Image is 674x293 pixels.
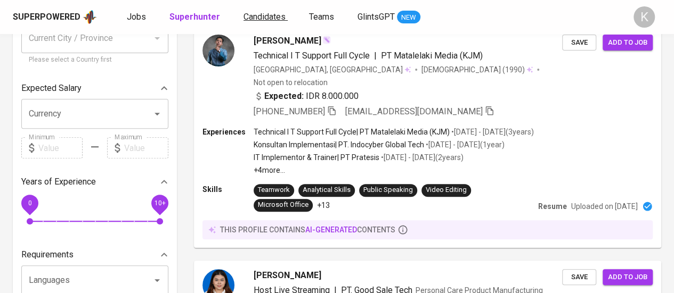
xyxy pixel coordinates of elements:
div: Public Speaking [363,185,413,195]
span: [PHONE_NUMBER] [254,106,325,116]
p: Requirements [21,248,74,261]
p: • [DATE] - [DATE] ( 3 years ) [450,127,534,137]
span: | [374,49,377,62]
a: [PERSON_NAME]Technical I T Support Full Cycle|PT Matalelaki Media (KJM)[GEOGRAPHIC_DATA], [GEOGRA... [194,26,661,248]
p: Konsultan Implementasi | PT. Indocyber Global Tech [254,139,424,150]
span: Jobs [127,12,146,22]
p: Please select a Country first [29,55,161,65]
img: magic_wand.svg [322,36,331,44]
p: +4 more ... [254,165,534,175]
input: Value [124,137,168,158]
p: +13 [317,200,330,211]
span: Save [567,271,591,283]
span: Candidates [243,12,286,22]
button: Save [562,269,596,286]
span: NEW [397,12,420,23]
p: Uploaded on [DATE] [571,201,638,212]
span: 10+ [154,199,165,207]
span: AI-generated [305,225,357,234]
span: 0 [28,199,31,207]
div: Video Editing [426,185,467,195]
span: [PERSON_NAME] [254,35,321,47]
p: this profile contains contents [220,224,395,235]
p: Technical I T Support Full Cycle | PT Matalelaki Media (KJM) [254,127,450,137]
div: IDR 8.000.000 [254,90,359,103]
div: Microsoft Office [258,200,308,210]
button: Add to job [603,35,653,51]
button: Open [150,273,165,288]
div: (1990) [421,64,533,75]
span: Add to job [608,271,647,283]
div: K [634,6,655,28]
div: Expected Salary [21,78,168,99]
button: Open [150,106,165,121]
span: [DEMOGRAPHIC_DATA] [421,64,502,75]
b: Expected: [264,90,304,103]
img: app logo [83,9,97,25]
input: Value [38,137,83,158]
a: Jobs [127,11,148,24]
span: [EMAIL_ADDRESS][DOMAIN_NAME] [345,106,483,116]
div: [GEOGRAPHIC_DATA], [GEOGRAPHIC_DATA] [254,64,411,75]
p: Not open to relocation [254,77,328,88]
button: Save [562,35,596,51]
p: Expected Salary [21,82,82,95]
p: IT Implementor & Trainer | PT Pratesis [254,152,379,163]
div: Superpowered [13,11,80,23]
p: • [DATE] - [DATE] ( 1 year ) [424,139,505,150]
a: Superpoweredapp logo [13,9,97,25]
p: • [DATE] - [DATE] ( 2 years ) [379,152,464,163]
a: Teams [309,11,336,24]
span: Teams [309,12,334,22]
span: Add to job [608,37,647,49]
div: Analytical Skills [303,185,351,195]
div: Requirements [21,244,168,265]
p: Experiences [202,127,254,137]
img: b6d6005baa598da684827aa13b9960db.jpg [202,35,234,66]
div: Teamwork [258,185,290,195]
a: Superhunter [169,11,222,24]
span: Technical I T Support Full Cycle [254,51,370,61]
b: Superhunter [169,12,220,22]
div: Years of Experience [21,171,168,192]
p: Years of Experience [21,175,96,188]
span: Save [567,37,591,49]
a: Candidates [243,11,288,24]
span: [PERSON_NAME] [254,269,321,282]
span: PT Matalelaki Media (KJM) [381,51,483,61]
span: GlintsGPT [358,12,395,22]
p: Resume [538,201,567,212]
button: Add to job [603,269,653,286]
p: Skills [202,184,254,195]
a: GlintsGPT NEW [358,11,420,24]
